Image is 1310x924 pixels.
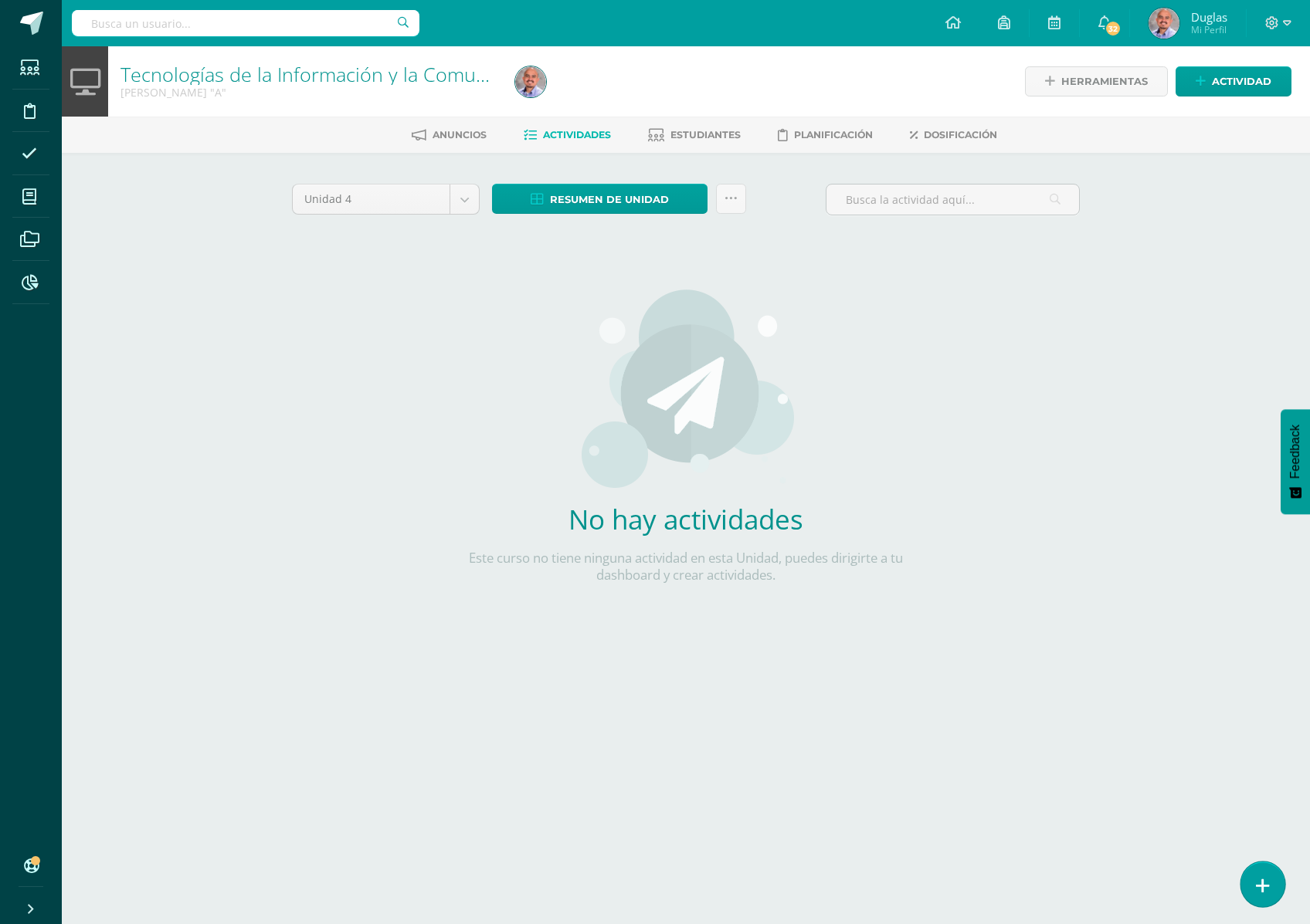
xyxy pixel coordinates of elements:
span: Actividades [543,129,611,140]
a: Estudiantes [648,123,741,147]
a: Tecnologías de la Información y la Comunicación [120,61,548,87]
span: Unidad 4 [304,184,438,214]
img: 303f0dfdc36eeea024f29b2ae9d0f183.png [1149,8,1179,39]
a: Dosificación [910,123,997,147]
a: Planificación [778,123,873,147]
input: Busca la actividad aquí... [826,184,1079,215]
a: Resumen de unidad [492,184,708,214]
h1: Tecnologías de la Información y la Comunicación [120,63,497,85]
a: Actividades [524,123,611,147]
img: activities.png [577,288,796,489]
span: Dosificación [924,129,997,140]
span: 32 [1105,20,1122,37]
span: Mi Perfil [1191,23,1227,36]
span: Duglas [1191,9,1227,25]
img: 303f0dfdc36eeea024f29b2ae9d0f183.png [515,66,546,97]
a: Anuncios [412,123,487,147]
span: Herramientas [1061,67,1148,96]
a: Unidad 4 [293,184,479,214]
a: Herramientas [1025,66,1168,96]
span: Resumen de unidad [550,185,669,214]
span: Estudiantes [670,129,741,140]
div: Quinto Bachillerato 'A' [120,85,497,100]
p: Este curso no tiene ninguna actividad en esta Unidad, puedes dirigirte a tu dashboard y crear act... [458,550,914,584]
button: Feedback - Mostrar encuesta [1281,409,1310,514]
a: Actividad [1176,66,1291,96]
span: Feedback [1288,425,1302,479]
span: Anuncios [433,129,487,140]
span: Planificación [794,129,873,140]
input: Busca un usuario... [72,10,419,36]
span: Actividad [1212,67,1271,96]
h2: No hay actividades [458,501,914,537]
